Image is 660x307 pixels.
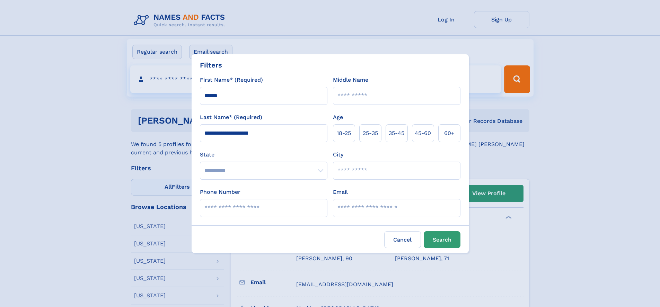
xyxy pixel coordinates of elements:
[337,129,351,137] span: 18‑25
[363,129,378,137] span: 25‑35
[200,76,263,84] label: First Name* (Required)
[333,188,348,196] label: Email
[444,129,455,137] span: 60+
[200,113,262,121] label: Last Name* (Required)
[415,129,431,137] span: 45‑60
[384,231,421,248] label: Cancel
[333,113,343,121] label: Age
[389,129,404,137] span: 35‑45
[200,188,240,196] label: Phone Number
[200,151,327,159] label: State
[333,76,368,84] label: Middle Name
[333,151,343,159] label: City
[200,60,222,70] div: Filters
[424,231,460,248] button: Search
